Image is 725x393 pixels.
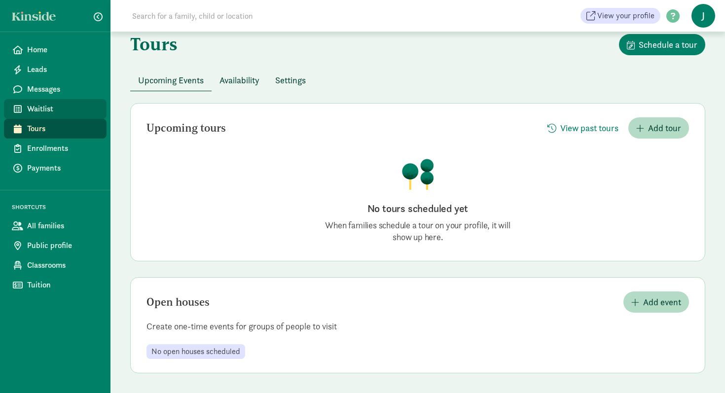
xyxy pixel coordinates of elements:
a: View past tours [540,123,626,134]
a: View your profile [580,8,660,24]
span: Upcoming Events [138,73,204,87]
span: Tuition [27,279,99,291]
button: Settings [267,70,314,91]
span: J [691,4,715,28]
a: Messages [4,79,107,99]
span: Add tour [648,121,681,135]
span: Messages [27,83,99,95]
h2: Open houses [146,296,210,308]
span: Classrooms [27,259,99,271]
span: Settings [275,73,306,87]
input: Search for a family, child or location [126,6,403,26]
span: Waitlist [27,103,99,115]
a: Home [4,40,107,60]
img: illustration-trees.png [401,158,435,190]
iframe: Chat Widget [676,346,725,393]
button: Availability [212,70,267,91]
button: Schedule a tour [619,34,705,55]
span: Public profile [27,240,99,251]
p: Create one-time events for groups of people to visit [131,321,705,332]
a: Enrollments [4,139,107,158]
span: All families [27,220,99,232]
span: View past tours [560,121,618,135]
a: Leads [4,60,107,79]
a: Payments [4,158,107,178]
a: Tours [4,119,107,139]
a: Public profile [4,236,107,255]
a: Tuition [4,275,107,295]
span: Enrollments [27,143,99,154]
h1: Tours [130,34,178,54]
h2: Upcoming tours [146,122,226,134]
h2: No tours scheduled yet [319,202,516,215]
span: Tours [27,123,99,135]
span: No open houses scheduled [151,347,240,356]
a: All families [4,216,107,236]
button: Add tour [628,117,689,139]
p: When families schedule a tour on your profile, it will show up here. [319,219,516,243]
span: Availability [219,73,259,87]
span: Leads [27,64,99,75]
a: Waitlist [4,99,107,119]
button: Upcoming Events [130,70,212,91]
button: View past tours [540,117,626,139]
a: Classrooms [4,255,107,275]
button: Add event [623,291,689,313]
span: Schedule a tour [639,38,697,51]
span: Payments [27,162,99,174]
span: View your profile [597,10,654,22]
span: Home [27,44,99,56]
span: Add event [643,295,681,309]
